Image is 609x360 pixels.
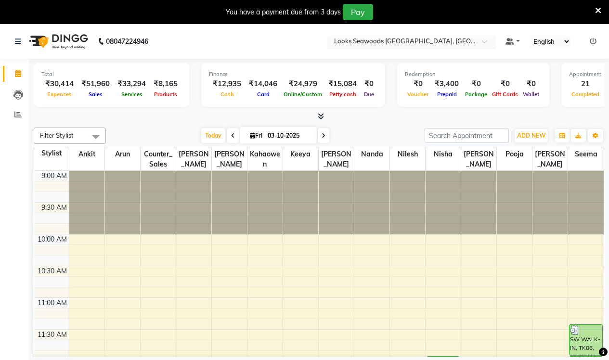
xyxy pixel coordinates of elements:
span: Package [463,91,490,98]
span: Counter_Sales [141,148,176,170]
span: Ankit [69,148,104,160]
div: Total [41,70,181,78]
div: ₹14,046 [245,78,281,90]
span: ADD NEW [517,132,545,139]
div: 9:00 AM [39,171,69,181]
span: [PERSON_NAME] [461,148,496,170]
span: Keeya [283,148,318,160]
button: ADD NEW [515,129,548,142]
span: Sales [86,91,105,98]
div: ₹3,400 [431,78,463,90]
span: Prepaid [435,91,459,98]
span: Today [201,128,225,143]
div: You have a payment due from 3 days [226,7,341,17]
span: Completed [569,91,602,98]
div: SW WALK-IN, TK06, 11:25 AM-11:55 AM, K Wash Shampoo(F) [570,325,602,355]
span: [PERSON_NAME] [176,148,211,170]
div: ₹0 [520,78,542,90]
span: Wallet [520,91,542,98]
span: Nilesh [390,148,425,160]
div: ₹15,084 [324,78,361,90]
div: 10:30 AM [36,266,69,276]
div: ₹0 [361,78,377,90]
div: Stylist [34,148,69,158]
b: 08047224946 [106,28,148,55]
span: Online/Custom [281,91,324,98]
span: Seema [568,148,604,160]
span: Nanda [354,148,389,160]
div: ₹0 [463,78,490,90]
span: Nisha [426,148,461,160]
div: ₹33,294 [114,78,150,90]
span: Gift Cards [490,91,520,98]
span: Card [255,91,272,98]
span: Due [362,91,376,98]
div: ₹24,979 [281,78,324,90]
span: Arun [105,148,140,160]
div: Finance [209,70,377,78]
div: Redemption [405,70,542,78]
button: Pay [343,4,373,20]
span: Expenses [45,91,74,98]
span: Voucher [405,91,431,98]
div: 10:00 AM [36,234,69,244]
span: [PERSON_NAME] [212,148,247,170]
div: ₹51,960 [78,78,114,90]
div: ₹0 [490,78,520,90]
span: Fri [247,132,265,139]
span: Petty cash [327,91,359,98]
span: Products [152,91,180,98]
span: Services [119,91,145,98]
span: [PERSON_NAME] [532,148,568,170]
div: ₹12,935 [209,78,245,90]
input: 2025-10-03 [265,129,313,143]
span: [PERSON_NAME] [319,148,354,170]
div: ₹0 [405,78,431,90]
img: logo [25,28,91,55]
div: 21 [569,78,602,90]
div: 11:00 AM [36,298,69,308]
span: Pooja [497,148,532,160]
input: Search Appointment [425,128,509,143]
div: ₹8,165 [150,78,181,90]
div: 11:30 AM [36,330,69,340]
div: ₹30,414 [41,78,78,90]
span: Kahaowen [247,148,283,170]
span: Filter Stylist [40,131,74,139]
span: Cash [218,91,236,98]
div: 9:30 AM [39,203,69,213]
